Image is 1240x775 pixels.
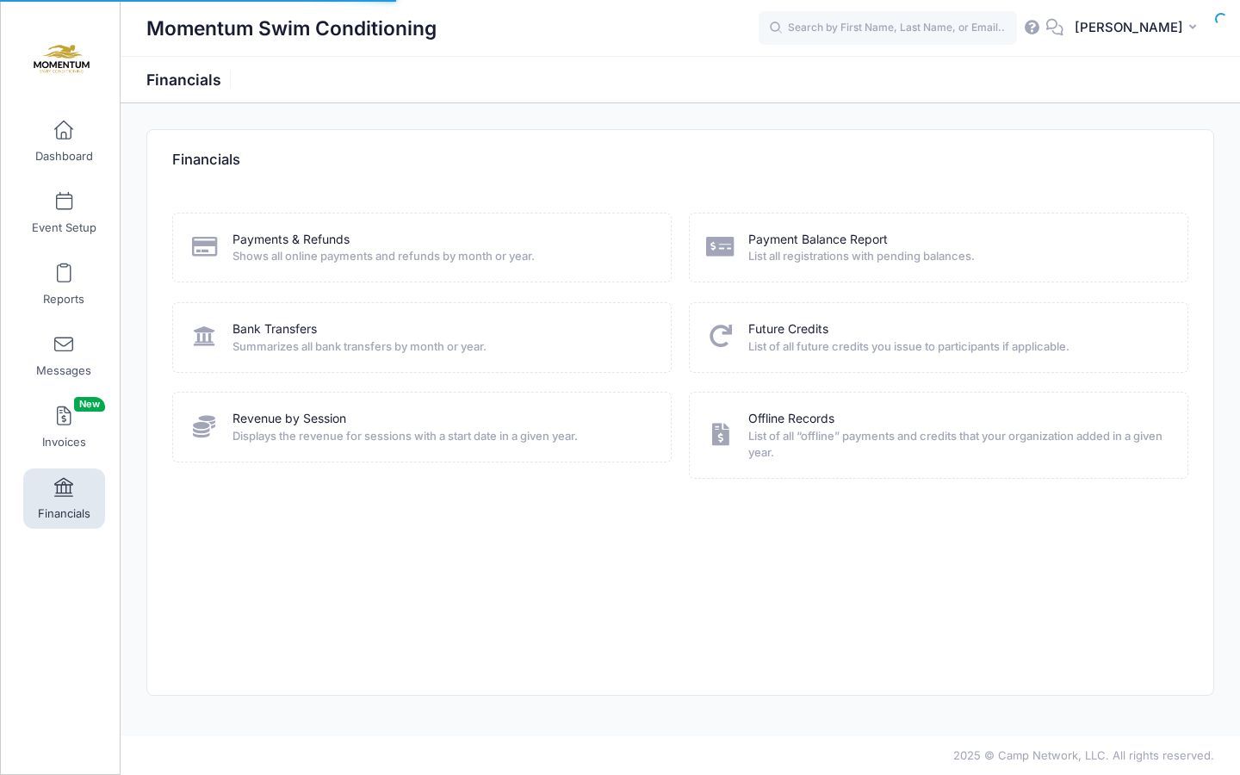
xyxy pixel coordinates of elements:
span: Shows all online payments and refunds by month or year. [232,248,649,265]
h4: Financials [172,136,240,185]
span: 2025 © Camp Network, LLC. All rights reserved. [953,748,1214,762]
a: Financials [23,468,105,529]
span: Invoices [42,435,86,449]
img: Momentum Swim Conditioning [29,27,94,91]
a: Momentum Swim Conditioning [1,18,121,100]
a: Payment Balance Report [748,231,888,249]
a: Dashboard [23,111,105,171]
span: List of all future credits you issue to participants if applicable. [748,338,1165,356]
span: New [74,397,105,412]
a: Future Credits [748,320,828,338]
span: Dashboard [35,149,93,164]
span: Displays the revenue for sessions with a start date in a given year. [232,428,649,445]
span: Reports [43,292,84,307]
a: Revenue by Session [232,410,346,428]
span: List all registrations with pending balances. [748,248,1165,265]
span: [PERSON_NAME] [1075,18,1183,37]
a: Payments & Refunds [232,231,350,249]
span: Messages [36,363,91,378]
a: Bank Transfers [232,320,317,338]
a: Messages [23,325,105,386]
input: Search by First Name, Last Name, or Email... [759,11,1017,46]
a: Reports [23,254,105,314]
h1: Financials [146,71,236,89]
a: Event Setup [23,183,105,243]
a: InvoicesNew [23,397,105,457]
button: [PERSON_NAME] [1063,9,1214,48]
span: List of all “offline” payments and credits that your organization added in a given year. [748,428,1165,462]
span: Summarizes all bank transfers by month or year. [232,338,649,356]
span: Event Setup [32,220,96,235]
span: Financials [38,506,90,521]
h1: Momentum Swim Conditioning [146,9,437,48]
a: Offline Records [748,410,834,428]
